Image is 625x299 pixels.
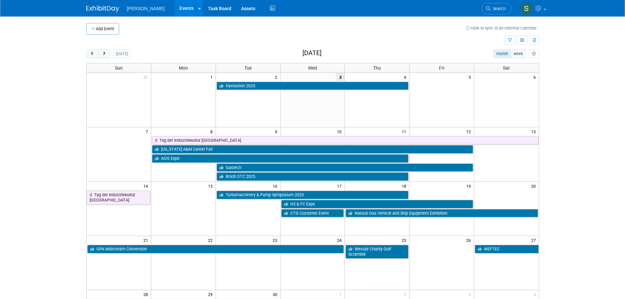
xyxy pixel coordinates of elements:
[466,26,539,31] a: How to sync to an external calendar...
[466,182,474,190] span: 19
[403,290,409,298] span: 2
[143,73,151,81] span: 31
[531,236,539,244] span: 27
[145,127,151,136] span: 7
[281,209,344,218] a: CTG Customer Event
[482,3,512,14] a: Search
[272,236,280,244] span: 23
[207,236,216,244] span: 22
[274,127,280,136] span: 9
[152,145,473,154] a: [US_STATE] A&M Career Fair
[143,182,151,190] span: 14
[439,65,444,71] span: Fri
[308,65,317,71] span: Wed
[217,163,473,172] a: Gastech
[490,6,506,11] span: Search
[475,245,538,253] a: WEFTEC
[274,73,280,81] span: 2
[87,245,344,253] a: GPA Midstream Convention
[468,290,474,298] span: 3
[152,154,408,163] a: AOG Expo
[210,127,216,136] span: 8
[531,127,539,136] span: 13
[336,127,344,136] span: 10
[401,236,409,244] span: 25
[86,50,98,58] button: prev
[217,191,409,199] a: Turbomachinery & Pump Symposium 2025
[272,290,280,298] span: 30
[302,50,322,57] h2: [DATE]
[336,73,344,81] span: 3
[207,290,216,298] span: 29
[533,290,539,298] span: 4
[217,82,409,90] a: Hyvolution 2025
[529,50,539,58] button: myCustomButton
[152,136,539,145] a: Tag der Industriekultur [GEOGRAPHIC_DATA]
[127,6,165,11] span: [PERSON_NAME]
[531,182,539,190] span: 20
[86,23,119,35] button: Add Event
[113,50,131,58] button: [DATE]
[468,73,474,81] span: 5
[510,50,526,58] button: week
[143,290,151,298] span: 28
[493,50,511,58] button: month
[207,182,216,190] span: 15
[272,182,280,190] span: 16
[115,65,123,71] span: Sun
[345,209,538,218] a: Natural Gas Vehicle and Ship Equipment Exhibition
[86,6,119,12] img: ExhibitDay
[373,65,381,71] span: Thu
[179,65,188,71] span: Mon
[339,290,344,298] span: 1
[403,73,409,81] span: 4
[466,236,474,244] span: 26
[401,182,409,190] span: 18
[520,2,533,15] img: Skye Tuinei
[210,73,216,81] span: 1
[281,200,473,208] a: H2 & FC Expo
[532,52,536,56] i: Personalize Calendar
[143,236,151,244] span: 21
[336,236,344,244] span: 24
[503,65,510,71] span: Sat
[244,65,252,71] span: Tue
[533,73,539,81] span: 6
[466,127,474,136] span: 12
[345,245,408,258] a: Westair Charity Golf Scramble
[98,50,110,58] button: next
[87,191,150,204] a: Tag der Industriekultur [GEOGRAPHIC_DATA]
[336,182,344,190] span: 17
[401,127,409,136] span: 11
[217,172,409,181] a: Brazil OTC 2025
